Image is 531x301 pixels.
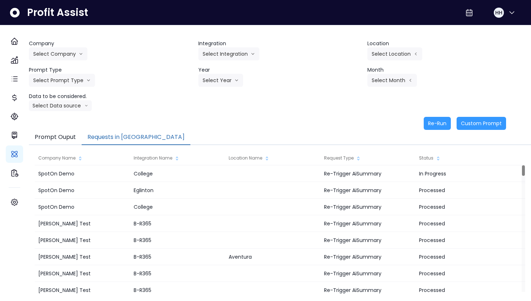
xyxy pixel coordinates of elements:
[320,249,415,265] div: Re-Trigger AiSummary
[435,156,441,161] svg: sort
[320,232,415,249] div: Re-Trigger AiSummary
[198,47,259,60] button: Select Integrationarrow down line
[130,282,225,298] div: B-R365
[367,74,417,87] button: Select Montharrow left line
[85,102,88,109] svg: arrow down line
[415,199,510,215] div: Processed
[35,151,130,165] div: Company Name
[367,66,531,74] header: Month
[225,249,320,265] div: Aventura
[251,50,255,58] svg: arrow down line
[29,100,92,111] button: Select Data sourcearrow down line
[320,265,415,282] div: Re-Trigger AiSummary
[130,215,225,232] div: B-R365
[415,282,510,298] div: Processed
[415,182,510,199] div: Processed
[130,151,225,165] div: Integration Name
[29,130,82,145] button: Prompt Ouput
[35,165,130,182] div: SpotOn Demo
[79,50,83,58] svg: arrow down line
[130,249,225,265] div: B-R365
[130,265,225,282] div: B-R365
[367,40,531,47] header: Location
[415,232,510,249] div: Processed
[35,199,130,215] div: SpotOn Demo
[130,232,225,249] div: B-R365
[35,249,130,265] div: [PERSON_NAME] Test
[415,165,510,182] div: In Progress
[320,182,415,199] div: Re-Trigger AiSummary
[35,265,130,282] div: [PERSON_NAME] Test
[198,74,243,87] button: Select Yeararrow down line
[415,249,510,265] div: Processed
[367,47,422,60] button: Select Locationarrow left line
[29,47,87,60] button: Select Companyarrow down line
[35,232,130,249] div: [PERSON_NAME] Test
[264,156,270,161] svg: sort
[174,156,180,161] svg: sort
[29,93,193,100] header: Data to be considered.
[198,66,362,74] header: Year
[320,282,415,298] div: Re-Trigger AiSummary
[27,6,88,19] span: Profit Assist
[408,77,413,84] svg: arrow left line
[29,74,95,87] button: Select Prompt Typearrow down line
[29,66,193,74] header: Prompt Type
[415,151,510,165] div: Status
[234,77,239,84] svg: arrow down line
[35,282,130,298] div: [PERSON_NAME] Test
[130,165,225,182] div: College
[35,215,130,232] div: [PERSON_NAME] Test
[77,156,83,161] svg: sort
[198,40,362,47] header: Integration
[415,265,510,282] div: Processed
[414,50,418,58] svg: arrow left line
[457,117,506,130] button: Custom Prompt
[130,199,225,215] div: College
[86,77,91,84] svg: arrow down line
[415,215,510,232] div: Processed
[35,182,130,199] div: SpotOn Demo
[320,165,415,182] div: Re-Trigger AiSummary
[130,182,225,199] div: Eglinton
[424,117,451,130] button: Re-Run
[82,130,190,145] button: Requests in [GEOGRAPHIC_DATA]
[225,151,320,165] div: Location Name
[29,40,193,47] header: Company
[320,199,415,215] div: Re-Trigger AiSummary
[355,156,361,161] svg: sort
[320,215,415,232] div: Re-Trigger AiSummary
[495,9,502,16] span: HH
[320,151,415,165] div: Request Type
